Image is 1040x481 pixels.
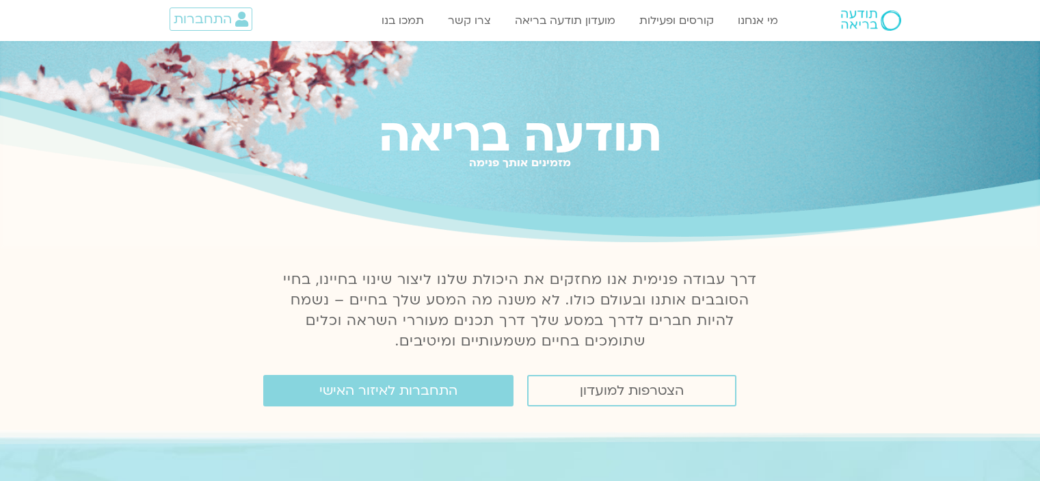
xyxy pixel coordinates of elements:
a: תמכו בנו [375,8,431,34]
img: תודעה בריאה [841,10,901,31]
a: קורסים ופעילות [632,8,721,34]
a: התחברות [170,8,252,31]
span: התחברות לאיזור האישי [319,383,457,398]
span: התחברות [174,12,232,27]
a: מי אנחנו [731,8,785,34]
p: דרך עבודה פנימית אנו מחזקים את היכולת שלנו ליצור שינוי בחיינו, בחיי הסובבים אותנו ובעולם כולו. לא... [276,270,765,352]
span: הצטרפות למועדון [580,383,684,398]
a: צרו קשר [441,8,498,34]
a: הצטרפות למועדון [527,375,736,406]
a: מועדון תודעה בריאה [508,8,622,34]
a: התחברות לאיזור האישי [263,375,514,406]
